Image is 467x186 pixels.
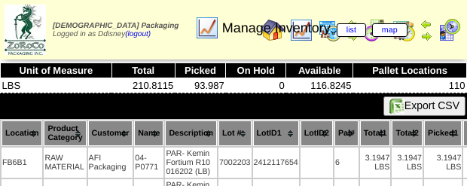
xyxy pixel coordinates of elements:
a: (logout) [125,30,151,38]
a: list [337,23,366,37]
th: Picked [175,63,226,78]
th: Available [286,63,353,78]
td: RAW MATERIAL [44,148,86,178]
td: 210.8115 [111,78,175,93]
span: [DEMOGRAPHIC_DATA] Packaging [53,22,179,30]
td: 3.1947 LBS [424,148,462,178]
th: Total2 [392,120,423,146]
td: 0 [226,78,286,93]
th: Customer [88,120,133,146]
td: 3.1947 LBS [360,148,391,178]
img: excel.gif [389,99,404,114]
a: map [372,23,407,37]
th: Description [165,120,217,146]
th: LotID1 [253,120,299,146]
td: AFI Packaging [88,148,133,178]
td: 116.8245 [286,78,353,93]
td: FB6B1 [2,148,42,178]
img: line_graph.gif [195,16,219,40]
th: Pallet Locations [353,63,467,78]
td: 2412117654 [253,148,299,178]
th: Total1 [360,120,391,146]
td: 110 [353,78,467,93]
td: 3.1947 LBS [392,148,423,178]
button: Export CSV [383,96,465,116]
td: 93.987 [175,78,226,93]
td: 04-P0771 [134,148,163,178]
td: 7002203 [218,148,252,178]
span: Manage Inventory [222,20,407,36]
img: zoroco-logo-small.webp [5,5,46,55]
th: Pal# [334,120,359,146]
img: calendarcustomer.gif [437,18,461,42]
span: Logged in as Ddisney [53,22,179,38]
th: Unit of Measure [1,63,112,78]
th: LotID2 [301,120,333,146]
th: Product Category [44,120,86,146]
th: Name [134,120,163,146]
td: 6 [334,148,359,178]
th: Location [2,120,42,146]
td: PAR- Kemin Fortium R10 016202 (LB) [165,148,217,178]
th: On Hold [226,63,286,78]
th: Picked1 [424,120,462,146]
td: LBS [1,78,112,93]
th: Total [111,63,175,78]
th: Lot # [218,120,252,146]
